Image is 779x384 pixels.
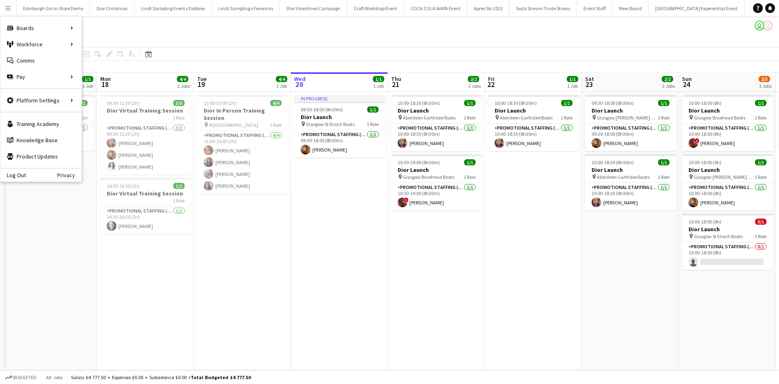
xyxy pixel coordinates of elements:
[270,122,282,128] span: 1 Role
[759,83,772,89] div: 3 Jobs
[280,0,347,16] button: Dior Valentines Campaign
[468,76,479,82] span: 2/2
[17,0,90,16] button: Edinburgh Gin In-Store Demo
[597,174,650,180] span: Aberdeen Garthdee Boots
[597,115,658,121] span: Glasgow [PERSON_NAME] Galleries Boots
[0,172,26,178] a: Log Out
[212,0,280,16] button: Lindt Sampling x Fenwicks
[403,115,456,121] span: Aberdeen Garthdee Boots
[404,197,409,202] span: !
[367,106,379,113] span: 1/1
[592,159,634,165] span: 10:00-18:30 (8h30m)
[367,121,379,127] span: 1 Role
[510,0,577,16] button: Soda Stream Trade Shows
[585,124,676,151] app-card-role: Promotional Staffing (Sales Staff)1/109:30-18:00 (8h30m)[PERSON_NAME]
[689,100,721,106] span: 10:00-18:00 (8h)
[682,95,773,151] app-job-card: 10:00-18:00 (8h)1/1Dior Launch Glasgow Braehead Boots1 RolePromotional Staffing (Sales Staff)1/11...
[464,159,476,165] span: 1/1
[487,80,495,89] span: 22
[467,0,510,16] button: Apres Ski 2023
[204,100,237,106] span: 13:00-15:00 (2h)
[682,242,773,270] app-card-role: Promotional Staffing (Sales Staff)0/110:00-18:00 (8h)
[682,214,773,270] app-job-card: 10:00-18:00 (8h)0/1Dior Launch Glasgow St Enoch Boots1 RolePromotional Staffing (Sales Staff)0/11...
[107,183,140,189] span: 14:30-16:30 (2h)
[682,183,773,210] app-card-role: Promotional Staffing (Sales Staff)1/110:00-18:00 (8h)[PERSON_NAME]
[658,100,669,106] span: 1/1
[682,124,773,151] app-card-role: Promotional Staffing (Sales Staff)1/110:00-18:00 (8h)![PERSON_NAME]
[755,233,766,239] span: 1 Role
[488,107,579,114] h3: Dior Launch
[662,83,675,89] div: 2 Jobs
[301,106,343,113] span: 09:30-18:00 (8h30m)
[0,92,82,108] div: Platform Settings
[390,80,401,89] span: 21
[294,95,385,102] div: In progress
[585,183,676,210] app-card-role: Promotional Staffing (Sales Staff)1/110:00-18:30 (8h30m)[PERSON_NAME]
[391,183,482,210] app-card-role: Promotional Staffing (Sales Staff)1/110:30-19:00 (8h30m)![PERSON_NAME]
[763,21,773,30] app-user-avatar: Joanne Milne
[694,115,745,121] span: Glasgow Braehead Boots
[755,219,766,225] span: 0/1
[4,373,38,382] button: Budgeted
[0,52,82,69] a: Comms
[100,95,191,175] app-job-card: 09:30-11:30 (2h)3/3Dior Virtual Training Session1 RolePromotional Staffing (Brand Ambassadors)3/3...
[681,80,692,89] span: 24
[464,115,476,121] span: 1 Role
[0,148,82,165] a: Product Updates
[682,166,773,174] h3: Dior Launch
[585,107,676,114] h3: Dior Launch
[689,219,721,225] span: 10:00-18:00 (8h)
[500,115,553,121] span: Aberdeen Garthdee Boots
[0,69,82,85] div: Pay
[100,124,191,175] app-card-role: Promotional Staffing (Brand Ambassadors)3/309:30-11:30 (2h)[PERSON_NAME][PERSON_NAME][PERSON_NAME]
[398,159,440,165] span: 10:30-19:00 (8h30m)
[197,107,288,121] h3: Dior In Person Training Session
[585,166,676,174] h3: Dior Launch
[13,375,37,380] span: Budgeted
[99,80,111,89] span: 18
[197,131,288,194] app-card-role: Promotional Staffing (Brand Ambassadors)4/413:00-15:00 (2h)[PERSON_NAME][PERSON_NAME][PERSON_NAME...
[294,113,385,121] h3: Dior Launch
[649,0,745,16] button: [GEOGRAPHIC_DATA] Experiential Event
[391,75,401,82] span: Thu
[658,159,669,165] span: 1/1
[592,100,634,106] span: 09:30-18:00 (8h30m)
[177,76,188,82] span: 4/4
[682,75,692,82] span: Sun
[276,76,287,82] span: 4/4
[294,75,306,82] span: Wed
[293,80,306,89] span: 20
[306,121,355,127] span: Glasgow St Enoch Boots
[682,226,773,233] h3: Dior Launch
[464,100,476,106] span: 1/1
[585,154,676,210] app-job-card: 10:00-18:30 (8h30m)1/1Dior Launch Aberdeen Garthdee Boots1 RolePromotional Staffing (Sales Staff)...
[662,76,673,82] span: 2/2
[755,100,766,106] span: 1/1
[585,95,676,151] app-job-card: 09:30-18:00 (8h30m)1/1Dior Launch Glasgow [PERSON_NAME] Galleries Boots1 RolePromotional Staffing...
[391,95,482,151] app-job-card: 10:00-18:30 (8h30m)1/1Dior Launch Aberdeen Garthdee Boots1 RolePromotional Staffing (Sales Staff)...
[100,206,191,234] app-card-role: Promotional Staffing (Brand Ambassadors)1/114:30-16:30 (2h)[PERSON_NAME]
[391,154,482,210] div: 10:30-19:00 (8h30m)1/1Dior Launch Glasgow Braehead Boots1 RolePromotional Staffing (Sales Staff)1...
[177,83,190,89] div: 2 Jobs
[585,75,594,82] span: Sat
[100,178,191,234] div: 14:30-16:30 (2h)1/1Dior Virtual Training Session1 RolePromotional Staffing (Brand Ambassadors)1/1...
[689,159,721,165] span: 10:00-18:00 (8h)
[759,76,770,82] span: 2/3
[173,197,185,204] span: 1 Role
[682,154,773,210] div: 10:00-18:00 (8h)1/1Dior Launch Glasgow [PERSON_NAME] Galleries Boots1 RolePromotional Staffing (S...
[197,95,288,194] app-job-card: 13:00-15:00 (2h)4/4Dior In Person Training Session W [GEOGRAPHIC_DATA]1 RolePromotional Staffing ...
[488,95,579,151] app-job-card: 10:00-18:30 (8h30m)1/1Dior Launch Aberdeen Garthdee Boots1 RolePromotional Staffing (Sales Staff)...
[196,80,207,89] span: 19
[404,0,467,16] button: COCA COLA IAAPA Event
[468,83,481,89] div: 2 Jobs
[100,107,191,114] h3: Dior Virtual Training Session
[613,0,649,16] button: New Board
[173,115,185,121] span: 1 Role
[577,0,613,16] button: Event Staff
[347,0,404,16] button: Craft Workshop Event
